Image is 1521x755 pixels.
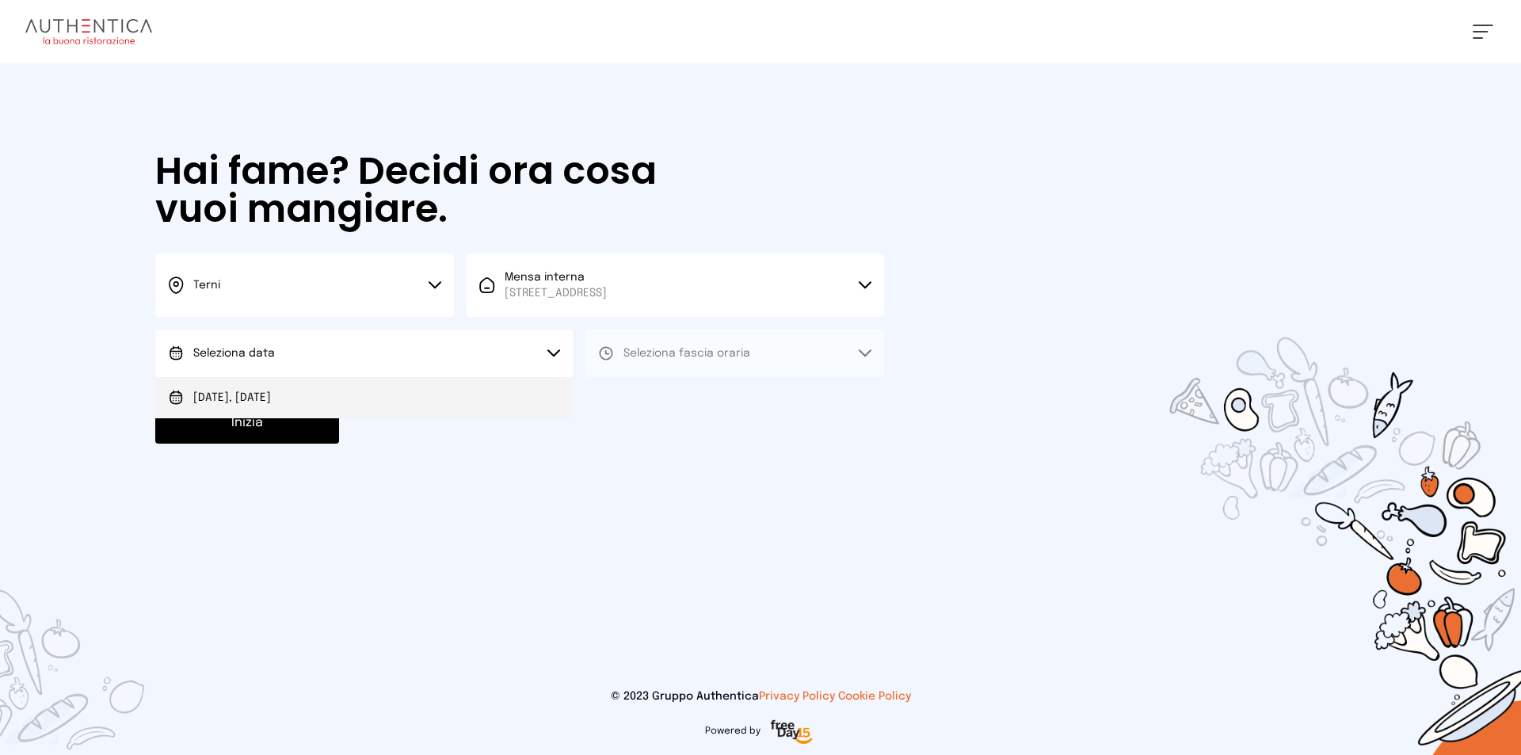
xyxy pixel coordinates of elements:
p: © 2023 Gruppo Authentica [25,688,1496,704]
span: Seleziona fascia oraria [623,348,750,359]
a: Cookie Policy [838,691,911,702]
button: Seleziona data [155,330,573,377]
a: Privacy Policy [759,691,835,702]
button: Inizia [155,402,339,444]
span: [DATE], [DATE] [193,390,271,406]
span: Powered by [705,725,760,738]
img: logo-freeday.3e08031.png [767,717,817,749]
span: Seleziona data [193,348,275,359]
button: Seleziona fascia oraria [585,330,884,377]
